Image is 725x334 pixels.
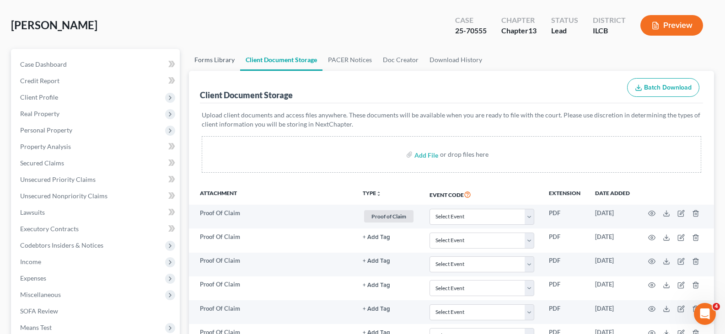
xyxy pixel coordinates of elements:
span: Codebtors Insiders & Notices [20,241,103,249]
span: Lawsuits [20,208,45,216]
span: [PERSON_NAME] [11,18,97,32]
th: Date added [588,184,637,205]
button: TYPEunfold_more [363,191,381,196]
a: + Add Tag [363,233,415,241]
span: Expenses [20,274,46,282]
span: 4 [713,303,720,310]
a: + Add Tag [363,256,415,265]
button: Preview [640,15,703,36]
div: Chapter [501,15,537,26]
td: Proof Of Claim [189,228,355,252]
span: Unsecured Priority Claims [20,175,96,183]
button: + Add Tag [363,282,390,288]
span: Property Analysis [20,143,71,150]
a: Proof of Claim [363,209,415,224]
td: [DATE] [588,228,637,252]
span: Unsecured Nonpriority Claims [20,192,107,200]
td: PDF [542,205,588,228]
td: PDF [542,228,588,252]
td: Proof Of Claim [189,276,355,300]
button: Batch Download [627,78,699,97]
a: + Add Tag [363,280,415,289]
span: Income [20,258,41,265]
div: Client Document Storage [200,90,293,101]
td: PDF [542,300,588,324]
td: [DATE] [588,205,637,228]
a: Property Analysis [13,138,180,155]
span: Secured Claims [20,159,64,167]
i: unfold_more [376,191,381,196]
div: or drop files here [440,150,489,159]
th: Attachment [189,184,355,205]
a: Client Document Storage [240,49,322,71]
td: [DATE] [588,253,637,276]
span: Credit Report [20,77,59,85]
a: Case Dashboard [13,56,180,73]
span: Batch Download [644,84,692,91]
td: Proof Of Claim [189,253,355,276]
span: SOFA Review [20,307,58,315]
span: Means Test [20,323,52,331]
a: Unsecured Nonpriority Claims [13,188,180,204]
a: Doc Creator [377,49,424,71]
a: Lawsuits [13,204,180,221]
div: Lead [551,26,578,36]
a: Download History [424,49,488,71]
a: PACER Notices [322,49,377,71]
span: Personal Property [20,126,72,134]
a: SOFA Review [13,303,180,319]
div: District [593,15,626,26]
span: Miscellaneous [20,291,61,298]
span: Case Dashboard [20,60,67,68]
button: + Add Tag [363,234,390,240]
div: Case [455,15,487,26]
span: Executory Contracts [20,225,79,233]
td: [DATE] [588,276,637,300]
div: Status [551,15,578,26]
a: Unsecured Priority Claims [13,171,180,188]
span: Client Profile [20,93,58,101]
p: Upload client documents and access files anywhere. These documents will be available when you are... [202,111,701,129]
button: + Add Tag [363,306,390,312]
td: PDF [542,253,588,276]
div: 25-70555 [455,26,487,36]
td: PDF [542,276,588,300]
a: + Add Tag [363,304,415,313]
iframe: Intercom live chat [694,303,716,325]
a: Forms Library [189,49,240,71]
th: Extension [542,184,588,205]
td: Proof Of Claim [189,205,355,228]
button: + Add Tag [363,258,390,264]
a: Secured Claims [13,155,180,171]
span: Real Property [20,110,59,117]
th: Event Code [422,184,542,205]
td: [DATE] [588,300,637,324]
div: Chapter [501,26,537,36]
a: Credit Report [13,73,180,89]
span: Proof of Claim [364,210,414,223]
div: ILCB [593,26,626,36]
td: Proof Of Claim [189,300,355,324]
span: 13 [528,26,537,35]
a: Executory Contracts [13,221,180,237]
